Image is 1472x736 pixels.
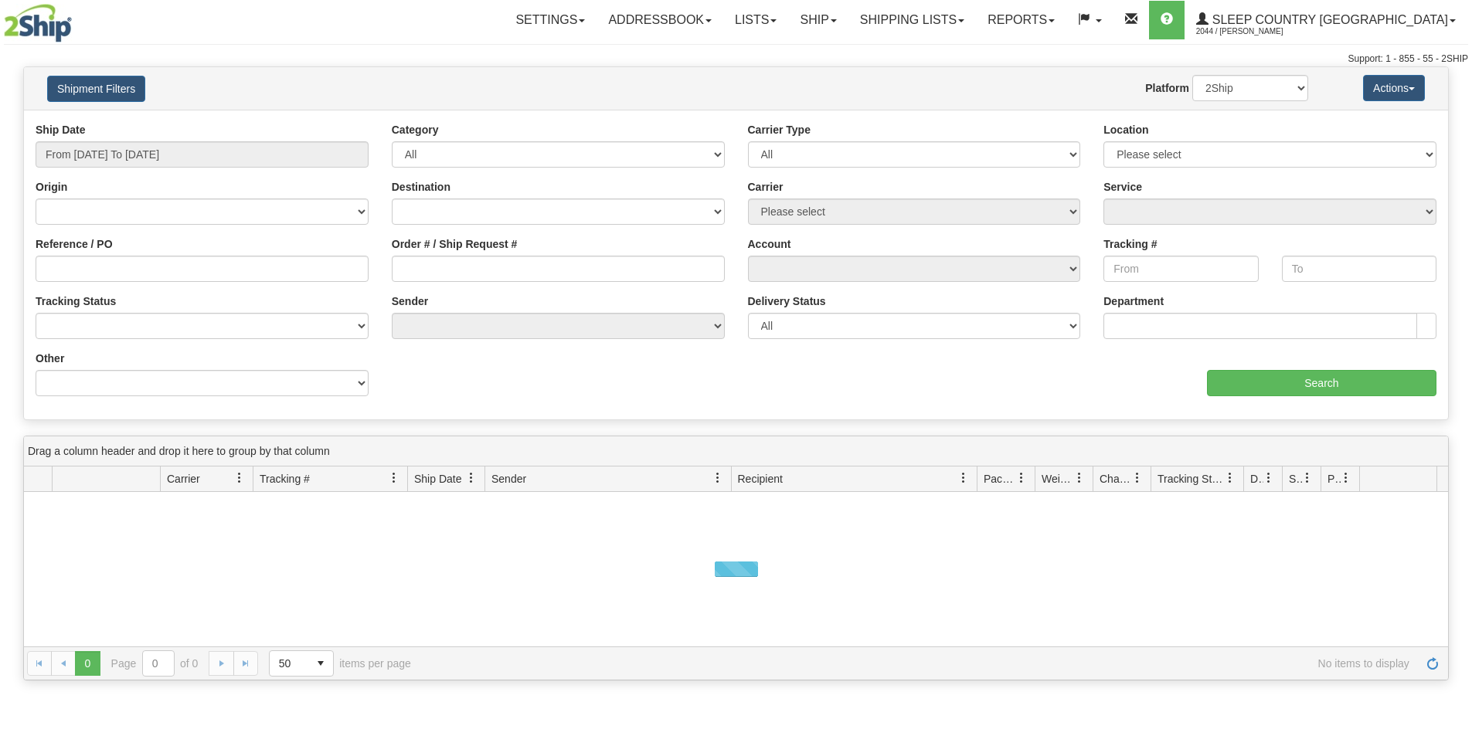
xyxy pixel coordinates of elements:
button: Shipment Filters [47,76,145,102]
a: Settings [504,1,597,39]
a: Lists [723,1,788,39]
div: Support: 1 - 855 - 55 - 2SHIP [4,53,1468,66]
a: Refresh [1420,651,1445,676]
label: Ship Date [36,122,86,137]
input: Search [1207,370,1436,396]
a: Sender filter column settings [705,465,731,491]
label: Tracking # [1103,236,1157,252]
span: Charge [1100,471,1132,487]
label: Carrier Type [748,122,811,137]
a: Shipping lists [848,1,976,39]
span: No items to display [433,657,1409,670]
label: Reference / PO [36,236,113,252]
span: Delivery Status [1250,471,1263,487]
span: Page sizes drop down [269,650,334,677]
a: Recipient filter column settings [950,465,977,491]
div: grid grouping header [24,436,1448,466]
iframe: chat widget [1436,289,1470,446]
span: 50 [279,656,299,671]
span: select [308,651,333,676]
label: Origin [36,179,67,195]
label: Delivery Status [748,293,826,309]
a: Packages filter column settings [1008,465,1035,491]
a: Charge filter column settings [1124,465,1151,491]
input: To [1282,256,1436,282]
span: Sender [491,471,526,487]
label: Carrier [748,179,784,195]
a: Tracking # filter column settings [381,465,407,491]
label: Platform [1145,80,1189,96]
span: Carrier [167,471,200,487]
span: 2044 / [PERSON_NAME] [1196,24,1312,39]
label: Service [1103,179,1142,195]
label: Order # / Ship Request # [392,236,518,252]
span: Weight [1042,471,1074,487]
span: Sleep Country [GEOGRAPHIC_DATA] [1209,13,1448,26]
input: From [1103,256,1258,282]
label: Destination [392,179,450,195]
span: items per page [269,650,411,677]
a: Reports [976,1,1066,39]
label: Category [392,122,439,137]
a: Ship Date filter column settings [458,465,484,491]
label: Account [748,236,791,252]
a: Sleep Country [GEOGRAPHIC_DATA] 2044 / [PERSON_NAME] [1185,1,1467,39]
a: Carrier filter column settings [226,465,253,491]
span: Page of 0 [111,650,199,677]
span: Tracking Status [1158,471,1225,487]
label: Sender [392,293,428,309]
span: Ship Date [414,471,461,487]
a: Delivery Status filter column settings [1256,465,1282,491]
label: Other [36,351,64,366]
span: Page 0 [75,651,100,676]
a: Pickup Status filter column settings [1333,465,1359,491]
a: Ship [788,1,848,39]
a: Addressbook [597,1,723,39]
label: Department [1103,293,1164,309]
a: Shipment Issues filter column settings [1294,465,1321,491]
span: Packages [984,471,1016,487]
a: Weight filter column settings [1066,465,1093,491]
span: Pickup Status [1328,471,1341,487]
span: Recipient [738,471,783,487]
span: Tracking # [260,471,310,487]
a: Tracking Status filter column settings [1217,465,1243,491]
button: Actions [1363,75,1425,101]
label: Tracking Status [36,293,116,309]
img: logo2044.jpg [4,4,72,42]
span: Shipment Issues [1289,471,1302,487]
label: Location [1103,122,1148,137]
